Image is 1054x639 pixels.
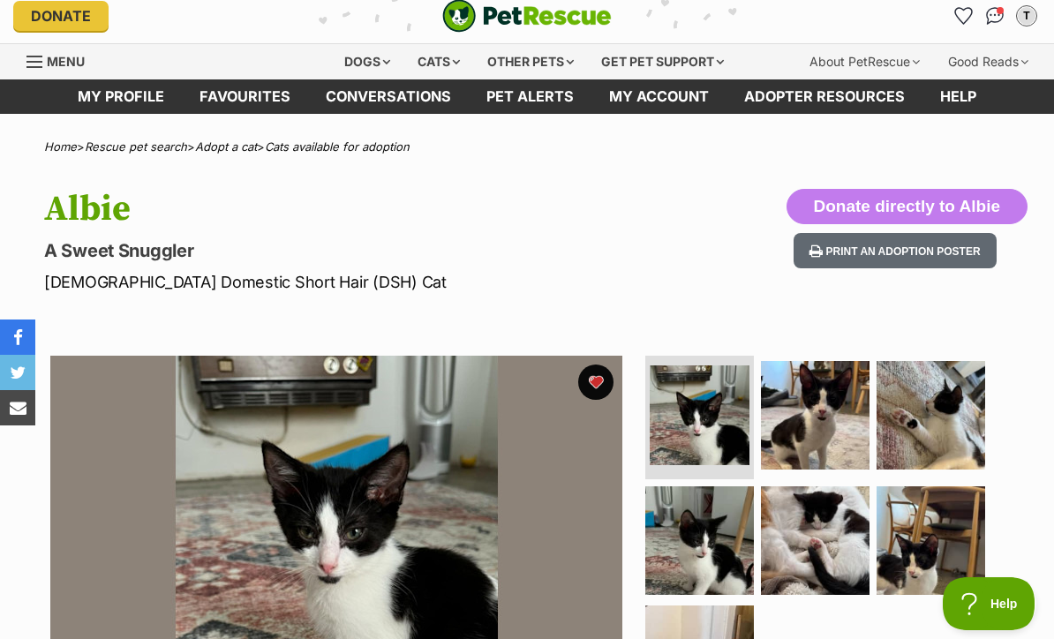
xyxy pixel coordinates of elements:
a: conversations [308,79,469,114]
h1: Albie [44,189,644,229]
ul: Account quick links [949,2,1041,30]
span: Menu [47,54,85,69]
div: About PetRescue [797,44,932,79]
a: My account [591,79,727,114]
button: favourite [578,365,614,400]
a: Favourites [182,79,308,114]
img: Photo of Albie [761,361,870,470]
div: T [1018,7,1035,25]
button: My account [1013,2,1041,30]
div: Dogs [332,44,403,79]
iframe: Help Scout Beacon - Open [943,577,1036,630]
div: Other pets [475,44,586,79]
a: Home [44,139,77,154]
div: Cats [405,44,472,79]
a: Adopt a cat [195,139,257,154]
a: My profile [60,79,182,114]
button: Print an adoption poster [794,233,997,269]
a: Donate [13,1,109,31]
a: Favourites [949,2,977,30]
div: Get pet support [589,44,736,79]
a: Help [922,79,994,114]
img: chat-41dd97257d64d25036548639549fe6c8038ab92f7586957e7f3b1b290dea8141.svg [986,7,1005,25]
p: [DEMOGRAPHIC_DATA] Domestic Short Hair (DSH) Cat [44,270,644,294]
img: Photo of Albie [877,486,985,595]
a: Pet alerts [469,79,591,114]
div: Good Reads [936,44,1041,79]
img: Photo of Albie [645,486,754,595]
a: Conversations [981,2,1009,30]
img: Photo of Albie [650,365,749,465]
a: Cats available for adoption [265,139,410,154]
p: A Sweet Snuggler [44,238,644,263]
a: Menu [26,44,97,76]
a: Rescue pet search [85,139,187,154]
a: Adopter resources [727,79,922,114]
img: Photo of Albie [877,361,985,470]
button: Donate directly to Albie [787,189,1028,224]
img: Photo of Albie [761,486,870,595]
